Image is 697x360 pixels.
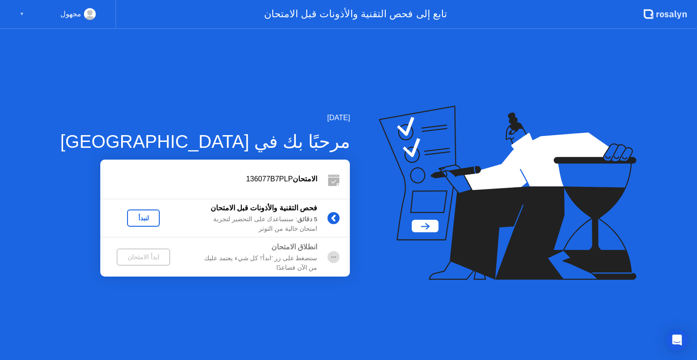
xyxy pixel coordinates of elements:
[120,253,167,261] div: ابدأ الامتحان
[187,215,317,234] div: : سنساعدك على التحضير لتجربة امتحان خالية من التوتر
[20,8,24,20] div: ▼
[127,209,160,227] button: لنبدأ
[100,174,317,185] div: 136077B7PLP
[131,214,156,222] div: لنبدأ
[293,175,317,183] b: الامتحان
[666,329,688,351] div: Open Intercom Messenger
[271,243,317,251] b: انطلاق الامتحان
[60,8,81,20] div: مجهول
[187,254,317,272] div: ستضغط على زر 'ابدأ'! كل شيء يعتمد عليك من الآن فصاعدًا
[60,112,350,123] div: [DATE]
[211,204,318,212] b: فحص التقنية والأذونات قبل الامتحان
[117,248,170,266] button: ابدأ الامتحان
[60,128,350,155] div: مرحبًا بك في [GEOGRAPHIC_DATA]
[297,216,317,223] b: 5 دقائق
